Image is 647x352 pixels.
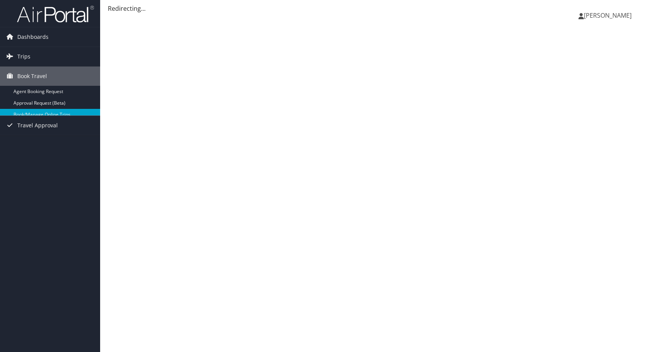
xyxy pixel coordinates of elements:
a: [PERSON_NAME] [578,4,639,27]
span: Dashboards [17,27,49,47]
span: Trips [17,47,30,66]
span: Travel Approval [17,116,58,135]
div: Redirecting... [108,4,639,13]
span: Book Travel [17,67,47,86]
span: [PERSON_NAME] [584,11,632,20]
img: airportal-logo.png [17,5,94,23]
